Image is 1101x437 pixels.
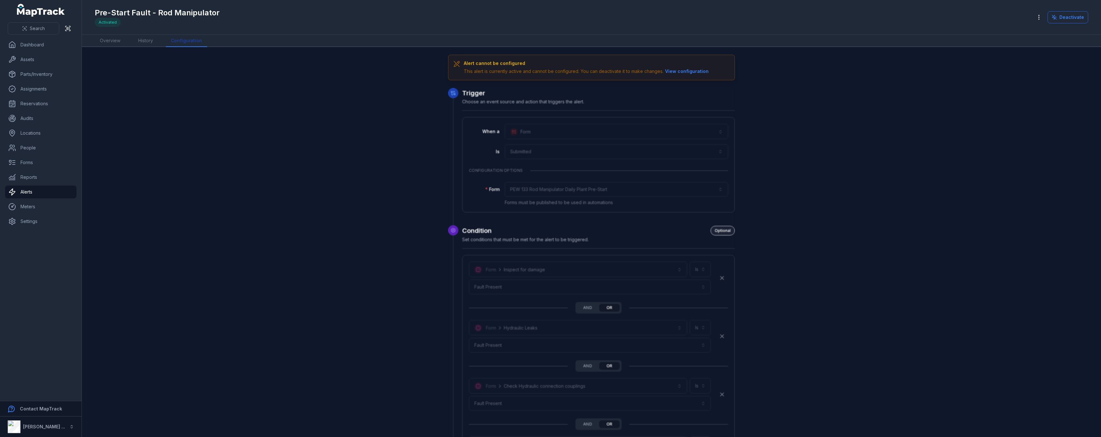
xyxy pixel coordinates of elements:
a: Audits [5,112,76,125]
strong: Contact MapTrack [20,406,62,411]
div: This alert is currently active and cannot be configured. You can deactivate it to make changes. [464,68,710,75]
a: Parts/Inventory [5,68,76,81]
a: Configuration [166,35,207,47]
a: Settings [5,215,76,228]
a: Reservations [5,97,76,110]
a: Meters [5,200,76,213]
a: Assets [5,53,76,66]
a: Overview [95,35,125,47]
span: Search [30,25,45,32]
button: Search [8,22,59,35]
a: Assignments [5,83,76,95]
a: Reports [5,171,76,184]
a: Alerts [5,186,76,198]
h1: Pre-Start Fault - Rod Manipulator [95,8,220,18]
h3: Alert cannot be configured [464,60,710,67]
button: Deactivate [1048,11,1088,23]
a: History [133,35,158,47]
a: People [5,141,76,154]
a: Dashboard [5,38,76,51]
div: Activated [95,18,121,27]
a: Forms [5,156,76,169]
a: Locations [5,127,76,139]
a: MapTrack [17,4,65,17]
button: View configuration [663,68,710,75]
strong: [PERSON_NAME] Group [23,424,76,429]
